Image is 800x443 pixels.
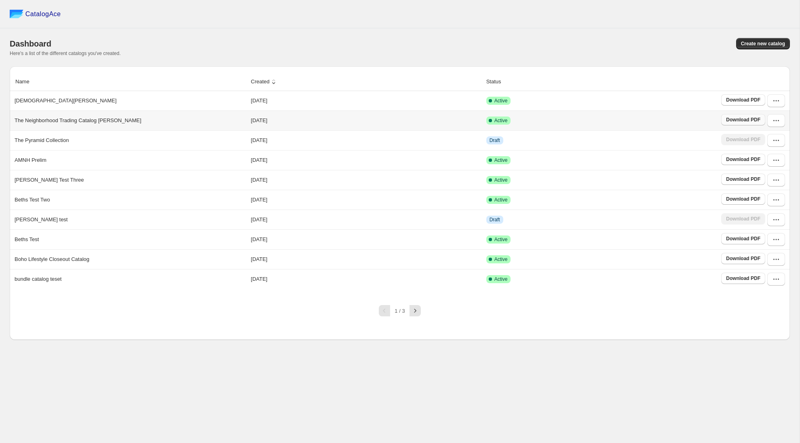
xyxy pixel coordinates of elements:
[494,117,508,124] span: Active
[249,170,484,190] td: [DATE]
[726,156,760,163] span: Download PDF
[15,235,39,244] p: Beths Test
[15,156,46,164] p: AMNH Prelim
[726,275,760,282] span: Download PDF
[726,117,760,123] span: Download PDF
[721,94,765,106] a: Download PDF
[721,273,765,284] a: Download PDF
[15,196,50,204] p: Beths Test Two
[15,216,68,224] p: [PERSON_NAME] test
[15,97,116,105] p: [DEMOGRAPHIC_DATA][PERSON_NAME]
[249,249,484,269] td: [DATE]
[721,154,765,165] a: Download PDF
[726,176,760,182] span: Download PDF
[494,236,508,243] span: Active
[10,39,51,48] span: Dashboard
[250,74,279,89] button: Created
[15,136,69,144] p: The Pyramid Collection
[485,74,511,89] button: Status
[249,210,484,229] td: [DATE]
[249,130,484,150] td: [DATE]
[10,10,23,18] img: catalog ace
[249,269,484,289] td: [DATE]
[249,190,484,210] td: [DATE]
[726,196,760,202] span: Download PDF
[10,51,121,56] span: Here's a list of the different catalogs you've created.
[15,117,141,125] p: The Neighborhood Trading Catalog [PERSON_NAME]
[726,97,760,103] span: Download PDF
[14,74,39,89] button: Name
[494,256,508,263] span: Active
[721,193,765,205] a: Download PDF
[494,197,508,203] span: Active
[490,216,500,223] span: Draft
[494,177,508,183] span: Active
[721,253,765,264] a: Download PDF
[494,157,508,163] span: Active
[15,255,89,263] p: Boho Lifestyle Closeout Catalog
[721,114,765,125] a: Download PDF
[726,235,760,242] span: Download PDF
[249,229,484,249] td: [DATE]
[490,137,500,144] span: Draft
[15,275,61,283] p: bundle catalog teset
[249,91,484,110] td: [DATE]
[726,255,760,262] span: Download PDF
[249,110,484,130] td: [DATE]
[494,98,508,104] span: Active
[741,40,785,47] span: Create new catalog
[494,276,508,282] span: Active
[736,38,790,49] button: Create new catalog
[395,308,405,314] span: 1 / 3
[249,150,484,170] td: [DATE]
[721,233,765,244] a: Download PDF
[25,10,61,18] span: CatalogAce
[721,174,765,185] a: Download PDF
[15,176,84,184] p: [PERSON_NAME] Test Three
